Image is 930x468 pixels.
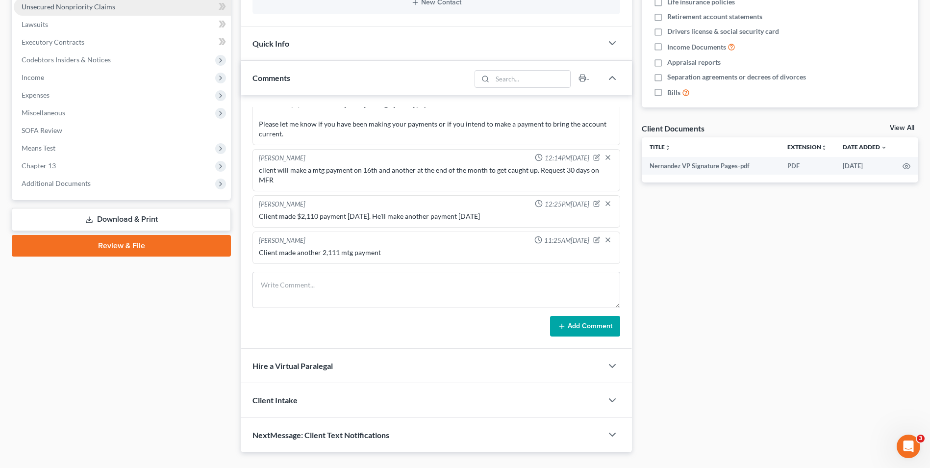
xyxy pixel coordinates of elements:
[252,395,298,405] span: Client Intake
[259,211,614,221] div: Client made $2,110 payment [DATE]. He'll make another payment [DATE]
[492,71,570,87] input: Search...
[642,123,704,133] div: Client Documents
[667,57,721,67] span: Appraisal reports
[667,12,762,22] span: Retirement account statements
[252,73,290,82] span: Comments
[252,361,333,370] span: Hire a Virtual Paralegal
[12,208,231,231] a: Download & Print
[650,143,671,151] a: Titleunfold_more
[667,72,806,82] span: Separation agreements or decrees of divorces
[787,143,827,151] a: Extensionunfold_more
[14,122,231,139] a: SOFA Review
[667,42,726,52] span: Income Documents
[821,145,827,151] i: unfold_more
[544,236,589,245] span: 11:25AM[DATE]
[252,430,389,440] span: NextMessage: Client Text Notifications
[779,157,835,175] td: PDF
[881,145,887,151] i: expand_more
[22,38,84,46] span: Executory Contracts
[12,235,231,257] a: Review & File
[843,143,887,151] a: Date Added expand_more
[252,39,289,48] span: Quick Info
[22,161,56,170] span: Chapter 13
[259,165,614,185] div: client will make a mtg payment on 16th and another at the end of the month to get caught up. Requ...
[917,435,925,442] span: 3
[545,200,589,209] span: 12:25PM[DATE]
[22,73,44,81] span: Income
[22,91,50,99] span: Expenses
[14,16,231,33] a: Lawsuits
[14,33,231,51] a: Executory Contracts
[259,80,614,139] div: Email to client The mortgage company has filed a motion with the court stating that you are behin...
[22,20,48,28] span: Lawsuits
[550,316,620,337] button: Add Comment
[259,154,305,163] div: [PERSON_NAME]
[22,144,55,152] span: Means Test
[22,108,65,117] span: Miscellaneous
[835,157,895,175] td: [DATE]
[259,200,305,209] div: [PERSON_NAME]
[259,236,305,246] div: [PERSON_NAME]
[897,435,920,458] iframe: Intercom live chat
[22,2,115,11] span: Unsecured Nonpriority Claims
[667,26,779,36] span: Drivers license & social security card
[259,248,614,258] div: Client made another 2,111 mtg payment
[545,154,589,163] span: 12:14PM[DATE]
[665,145,671,151] i: unfold_more
[22,126,62,134] span: SOFA Review
[642,157,779,175] td: Nernandez VP Signature Pages-pdf
[890,125,914,131] a: View All
[22,55,111,64] span: Codebtors Insiders & Notices
[667,88,680,98] span: Bills
[22,179,91,187] span: Additional Documents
